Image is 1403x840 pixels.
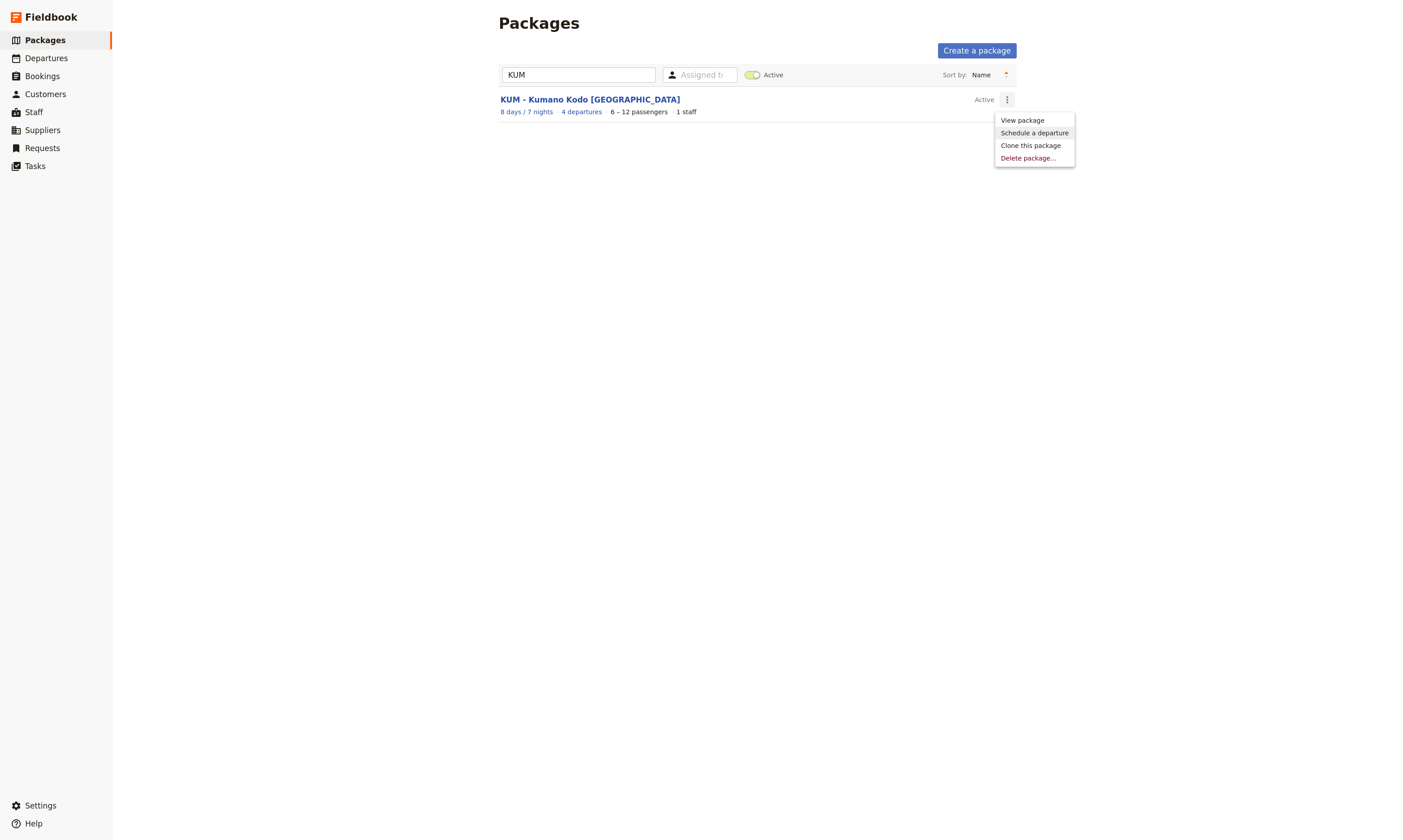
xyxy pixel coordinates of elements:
[1001,129,1069,138] span: Schedule a departure
[1001,116,1045,125] span: View package
[996,127,1074,139] a: Schedule a departure
[676,107,696,116] div: 1 staff
[25,54,68,63] span: Departures
[500,95,680,104] a: KUM - Kumano Kodo [GEOGRAPHIC_DATA]
[1000,92,1015,107] button: Actions
[943,71,967,80] span: Sort by:
[500,107,553,116] a: View the itinerary for this package
[500,108,553,116] span: 8 days / 7 nights
[25,819,43,828] span: Help
[1001,154,1056,163] span: Delete package...
[562,107,602,116] a: View the departures for this package
[1000,68,1013,82] button: Change sort direction
[1001,141,1061,150] span: Clone this package
[25,801,57,810] span: Settings
[502,67,656,83] input: Type to filter
[25,162,46,171] span: Tasks
[25,72,60,81] span: Bookings
[499,14,580,32] h1: Packages
[975,92,994,107] div: Active
[968,68,1000,82] select: Sort by:
[681,70,723,80] input: Assigned to
[996,152,1074,165] button: Delete package...
[25,36,66,45] span: Packages
[25,90,66,99] span: Customers
[996,139,1074,152] button: Clone this package
[25,11,77,24] span: Fieldbook
[25,144,60,153] span: Requests
[611,107,668,116] div: 6 – 12 passengers
[25,108,43,117] span: Staff
[996,114,1074,127] a: View package
[938,43,1017,58] a: Create a package
[764,71,783,80] span: Active
[25,126,61,135] span: Suppliers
